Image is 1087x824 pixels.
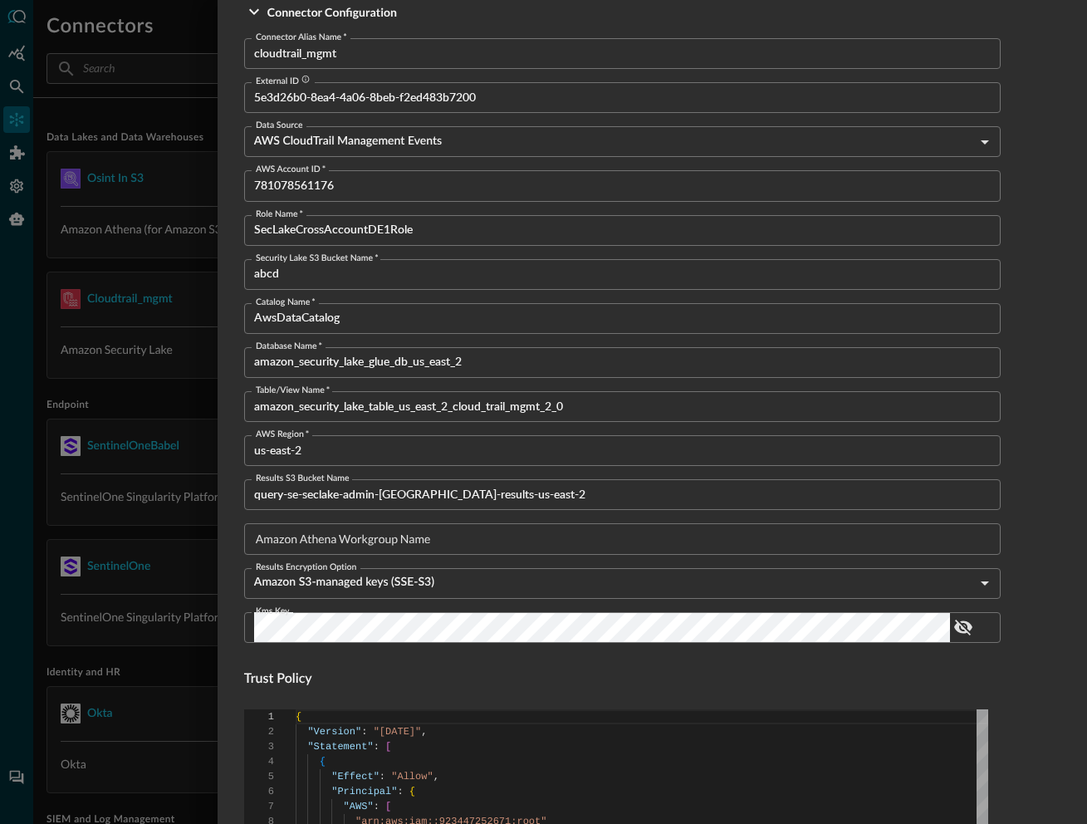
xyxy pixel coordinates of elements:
[256,472,350,485] label: Results S3 Bucket Name
[256,31,347,44] label: Connector Alias Name
[391,771,433,782] span: "Allow"
[301,75,311,84] svg: External ID for cross-account role
[385,741,391,753] span: [
[307,741,373,753] span: "Statement"
[254,568,1001,599] div: Amazon S3-managed keys (SSE-S3)
[307,726,361,738] span: "Version"
[256,163,326,176] label: AWS Account ID
[256,252,379,265] label: Security Lake S3 Bucket Name
[244,754,274,769] div: 4
[256,296,316,309] label: Catalog Name
[343,801,373,812] span: "AWS"
[256,208,303,221] label: Role Name
[254,126,1001,157] div: AWS CloudTrail Management Events
[244,739,274,754] div: 3
[254,82,1001,113] input: This field will be generated after saving the connection
[244,709,274,724] div: 1
[244,669,1001,689] h4: Trust Policy
[397,786,403,797] span: :
[373,801,379,812] span: :
[244,784,274,799] div: 6
[256,561,356,574] label: Results Encryption Option
[331,771,379,782] span: "Effect"
[267,3,397,21] p: Connector Configuration
[256,340,322,353] label: Database Name
[296,711,301,723] span: {
[244,2,264,22] svg: Expand More
[331,786,397,797] span: "Principal"
[244,769,274,784] div: 5
[256,119,303,132] label: Data Source
[433,771,438,782] span: ,
[256,384,330,397] label: Table/View Name
[256,75,310,88] div: External ID
[244,799,274,814] div: 7
[385,801,391,812] span: [
[244,724,274,739] div: 2
[409,786,415,797] span: {
[421,726,427,738] span: ,
[373,741,379,753] span: :
[361,726,367,738] span: :
[373,726,421,738] span: "[DATE]"
[256,605,290,618] label: Kms Key
[256,428,309,441] label: AWS Region
[950,614,977,640] button: show password
[320,756,326,768] span: {
[379,771,385,782] span: :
